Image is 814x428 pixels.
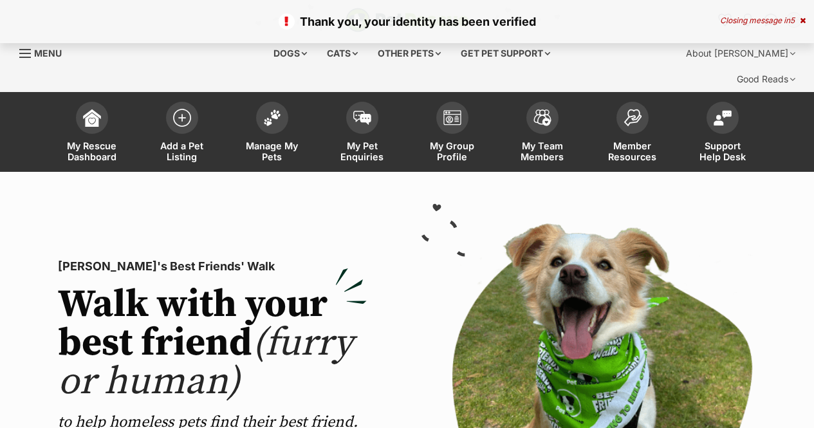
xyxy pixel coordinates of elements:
span: My Rescue Dashboard [63,140,121,162]
img: manage-my-pets-icon-02211641906a0b7f246fdf0571729dbe1e7629f14944591b6c1af311fb30b64b.svg [263,109,281,126]
img: team-members-icon-5396bd8760b3fe7c0b43da4ab00e1e3bb1a5d9ba89233759b79545d2d3fc5d0d.svg [533,109,551,126]
img: dashboard-icon-eb2f2d2d3e046f16d808141f083e7271f6b2e854fb5c12c21221c1fb7104beca.svg [83,109,101,127]
div: Dogs [264,41,316,66]
div: Good Reads [728,66,804,92]
span: My Pet Enquiries [333,140,391,162]
span: Add a Pet Listing [153,140,211,162]
img: member-resources-icon-8e73f808a243e03378d46382f2149f9095a855e16c252ad45f914b54edf8863c.svg [624,109,642,126]
a: My Pet Enquiries [317,95,407,172]
span: My Team Members [513,140,571,162]
a: My Group Profile [407,95,497,172]
a: Menu [19,41,71,64]
h2: Walk with your best friend [58,286,367,402]
a: Add a Pet Listing [137,95,227,172]
a: Support Help Desk [678,95,768,172]
div: Other pets [369,41,450,66]
a: My Rescue Dashboard [47,95,137,172]
a: Member Resources [587,95,678,172]
img: group-profile-icon-3fa3cf56718a62981997c0bc7e787c4b2cf8bcc04b72c1350f741eb67cf2f40e.svg [443,110,461,126]
a: Manage My Pets [227,95,317,172]
p: [PERSON_NAME]'s Best Friends' Walk [58,257,367,275]
span: Menu [34,48,62,59]
a: My Team Members [497,95,587,172]
img: help-desk-icon-fdf02630f3aa405de69fd3d07c3f3aa587a6932b1a1747fa1d2bba05be0121f9.svg [714,110,732,126]
img: pet-enquiries-icon-7e3ad2cf08bfb03b45e93fb7055b45f3efa6380592205ae92323e6603595dc1f.svg [353,111,371,125]
span: (furry or human) [58,319,353,406]
span: Manage My Pets [243,140,301,162]
span: Support Help Desk [694,140,752,162]
div: About [PERSON_NAME] [677,41,804,66]
div: Get pet support [452,41,559,66]
img: add-pet-listing-icon-0afa8454b4691262ce3f59096e99ab1cd57d4a30225e0717b998d2c9b9846f56.svg [173,109,191,127]
span: Member Resources [604,140,661,162]
div: Cats [318,41,367,66]
span: My Group Profile [423,140,481,162]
